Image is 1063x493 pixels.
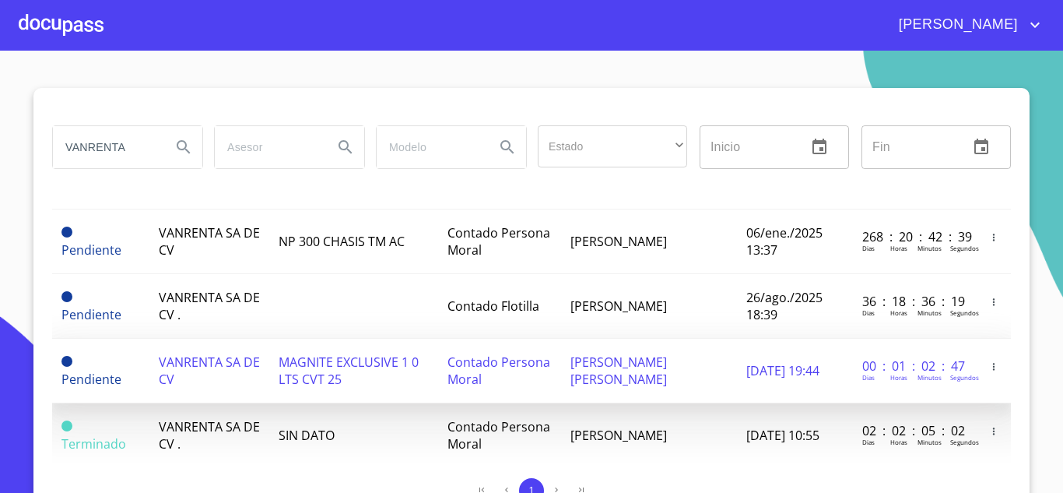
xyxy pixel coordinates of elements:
span: VANRENTA SA DE CV . [159,418,260,453]
span: [DATE] 10:55 [746,427,819,444]
span: VANRENTA SA DE CV [159,224,260,259]
span: [DATE] 19:44 [746,362,819,379]
span: Pendiente [61,356,72,367]
p: Minutos [917,244,942,252]
p: Segundos [950,244,979,252]
span: [PERSON_NAME] [887,12,1026,37]
input: search [377,126,482,168]
p: Segundos [950,438,979,446]
p: 00 : 01 : 02 : 47 [862,357,967,375]
p: 268 : 20 : 42 : 39 [862,228,967,245]
p: Dias [862,438,875,446]
span: Pendiente [61,241,121,259]
span: Contado Flotilla [447,298,539,315]
button: Search [165,129,202,166]
span: Pendiente [61,306,121,323]
span: VANRENTA SA DE CV [159,354,260,388]
p: Minutos [917,373,942,382]
span: 06/ene./2025 13:37 [746,224,823,259]
p: 36 : 18 : 36 : 19 [862,293,967,310]
div: ​ [538,125,687,167]
span: Pendiente [61,227,72,238]
p: Dias [862,308,875,317]
span: SIN DATO [279,427,335,444]
p: Horas [890,373,907,382]
button: account of current user [887,12,1044,37]
p: Segundos [950,373,979,382]
span: [PERSON_NAME] [570,233,667,250]
input: search [53,126,159,168]
span: MAGNITE EXCLUSIVE 1 0 LTS CVT 25 [279,354,419,388]
span: Pendiente [61,291,72,302]
span: [PERSON_NAME] [PERSON_NAME] [570,354,667,388]
button: Search [489,129,526,166]
p: Horas [890,438,907,446]
span: Contado Persona Moral [447,354,550,388]
p: Segundos [950,308,979,317]
span: Terminado [61,435,126,453]
p: Horas [890,308,907,317]
input: search [215,126,321,168]
span: [PERSON_NAME] [570,298,667,315]
span: 26/ago./2025 18:39 [746,289,823,323]
p: Dias [862,373,875,382]
span: VANRENTA SA DE CV . [159,289,260,323]
p: Minutos [917,308,942,317]
span: Pendiente [61,371,121,388]
span: Contado Persona Moral [447,418,550,453]
span: NP 300 CHASIS TM AC [279,233,405,250]
span: [PERSON_NAME] [570,427,667,444]
p: Dias [862,244,875,252]
span: Terminado [61,421,72,431]
span: Contado Persona Moral [447,224,550,259]
p: Minutos [917,438,942,446]
p: Horas [890,244,907,252]
p: 02 : 02 : 05 : 02 [862,422,967,439]
button: Search [327,129,364,166]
